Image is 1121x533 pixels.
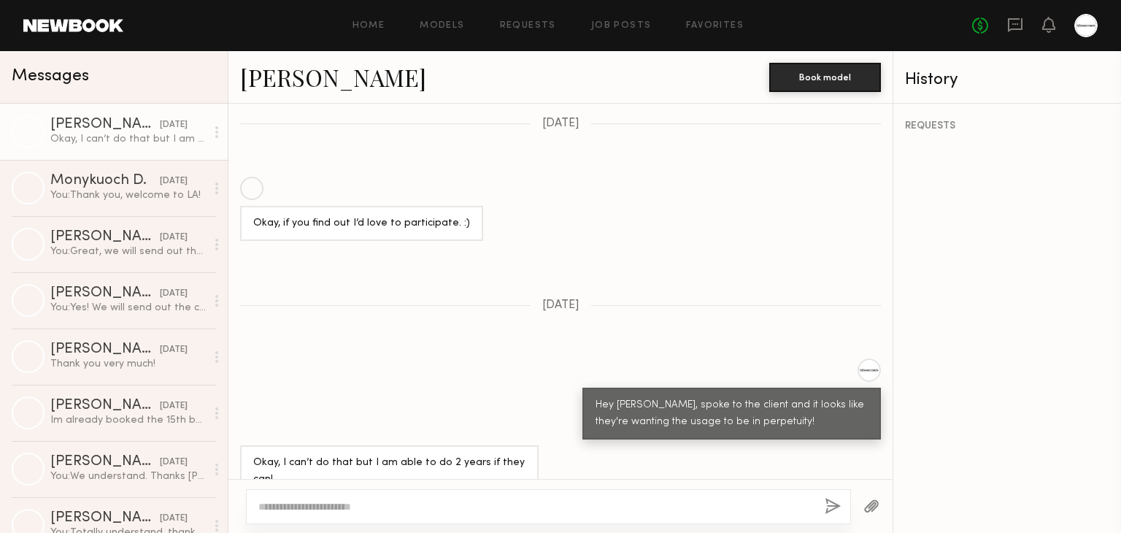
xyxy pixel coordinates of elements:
a: Favorites [686,21,744,31]
button: Book model [769,63,881,92]
div: Okay, I can’t do that but I am able to do 2 years if they can! [253,455,525,488]
div: [DATE] [160,231,188,245]
div: You: We understand. Thanks [PERSON_NAME]! [50,469,206,483]
div: You: Thank you, welcome to LA! [50,188,206,202]
div: [PERSON_NAME] [50,511,160,526]
div: [DATE] [160,287,188,301]
a: Book model [769,70,881,83]
div: [DATE] [160,399,188,413]
div: [DATE] [160,456,188,469]
a: [PERSON_NAME] [240,61,426,93]
div: [DATE] [160,175,188,188]
a: Home [353,21,385,31]
div: REQUESTS [905,121,1109,131]
div: [DATE] [160,512,188,526]
div: [PERSON_NAME] [50,342,160,357]
a: Requests [500,21,556,31]
div: [PERSON_NAME] [50,286,160,301]
div: [PERSON_NAME] B. [50,230,160,245]
div: [PERSON_NAME] [50,399,160,413]
div: Im already booked the 15th but can do any other day that week. Could we do 13,14, 16, or 17? Let ... [50,413,206,427]
div: Hey [PERSON_NAME], spoke to the client and it looks like they're wanting the usage to be in perpe... [596,397,868,431]
div: Thank you very much! [50,357,206,371]
div: Okay, if you find out I’d love to participate. :) [253,215,470,232]
div: [DATE] [160,118,188,132]
div: [PERSON_NAME] [50,455,160,469]
div: [PERSON_NAME] [50,118,160,132]
a: Models [420,21,464,31]
div: Monykuoch D. [50,174,160,188]
div: You: Yes! We will send out the call sheet via email [DATE]! [50,301,206,315]
div: [DATE] [160,343,188,357]
a: Job Posts [591,21,652,31]
span: Messages [12,68,89,85]
div: History [905,72,1109,88]
span: [DATE] [542,118,579,130]
div: Okay, I can’t do that but I am able to do 2 years if they can! [50,132,206,146]
span: [DATE] [542,299,579,312]
div: You: Great, we will send out the call sheet [DATE] via email! [50,245,206,258]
